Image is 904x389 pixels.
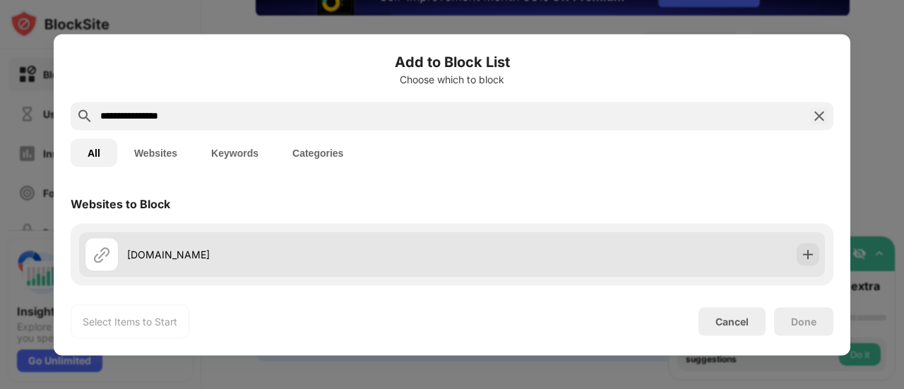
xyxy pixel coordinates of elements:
div: Done [791,316,816,327]
button: Categories [275,138,360,167]
button: Websites [117,138,194,167]
h6: Add to Block List [71,51,833,72]
button: All [71,138,117,167]
img: search.svg [76,107,93,124]
div: [DOMAIN_NAME] [127,247,452,262]
div: Cancel [715,316,749,328]
button: Keywords [194,138,275,167]
div: Choose which to block [71,73,833,85]
div: Select Items to Start [83,314,177,328]
img: search-close [811,107,828,124]
div: Websites to Block [71,196,170,210]
img: url.svg [93,246,110,263]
